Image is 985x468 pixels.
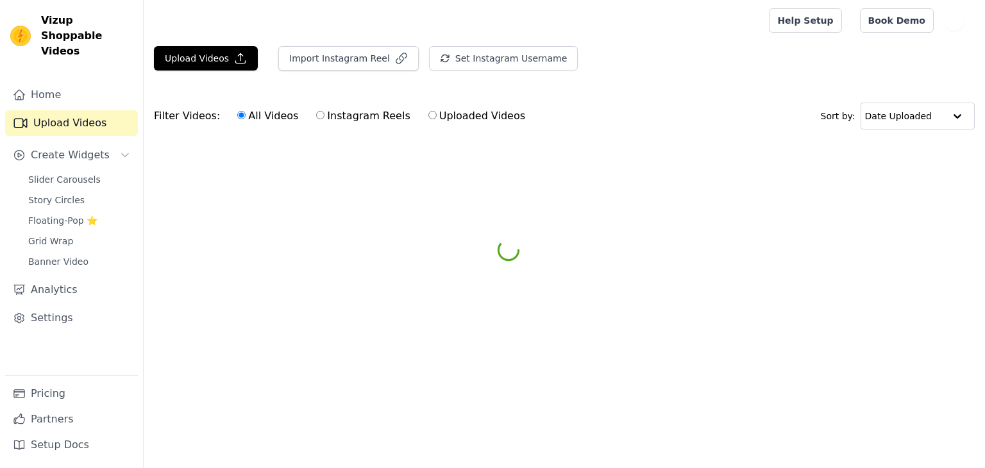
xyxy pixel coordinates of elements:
[860,8,934,33] a: Book Demo
[821,103,975,130] div: Sort by:
[769,8,841,33] a: Help Setup
[428,108,526,124] label: Uploaded Videos
[10,26,31,46] img: Vizup
[21,191,138,209] a: Story Circles
[5,381,138,406] a: Pricing
[21,171,138,188] a: Slider Carousels
[21,253,138,271] a: Banner Video
[237,111,246,119] input: All Videos
[154,101,532,131] div: Filter Videos:
[5,305,138,331] a: Settings
[21,232,138,250] a: Grid Wrap
[316,108,410,124] label: Instagram Reels
[237,108,299,124] label: All Videos
[278,46,419,71] button: Import Instagram Reel
[154,46,258,71] button: Upload Videos
[28,194,85,206] span: Story Circles
[41,13,133,59] span: Vizup Shoppable Videos
[428,111,437,119] input: Uploaded Videos
[28,235,73,247] span: Grid Wrap
[28,255,88,268] span: Banner Video
[28,173,101,186] span: Slider Carousels
[5,110,138,136] a: Upload Videos
[5,432,138,458] a: Setup Docs
[21,212,138,230] a: Floating-Pop ⭐
[28,214,97,227] span: Floating-Pop ⭐
[5,277,138,303] a: Analytics
[5,406,138,432] a: Partners
[31,147,110,163] span: Create Widgets
[316,111,324,119] input: Instagram Reels
[429,46,578,71] button: Set Instagram Username
[5,142,138,168] button: Create Widgets
[5,82,138,108] a: Home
